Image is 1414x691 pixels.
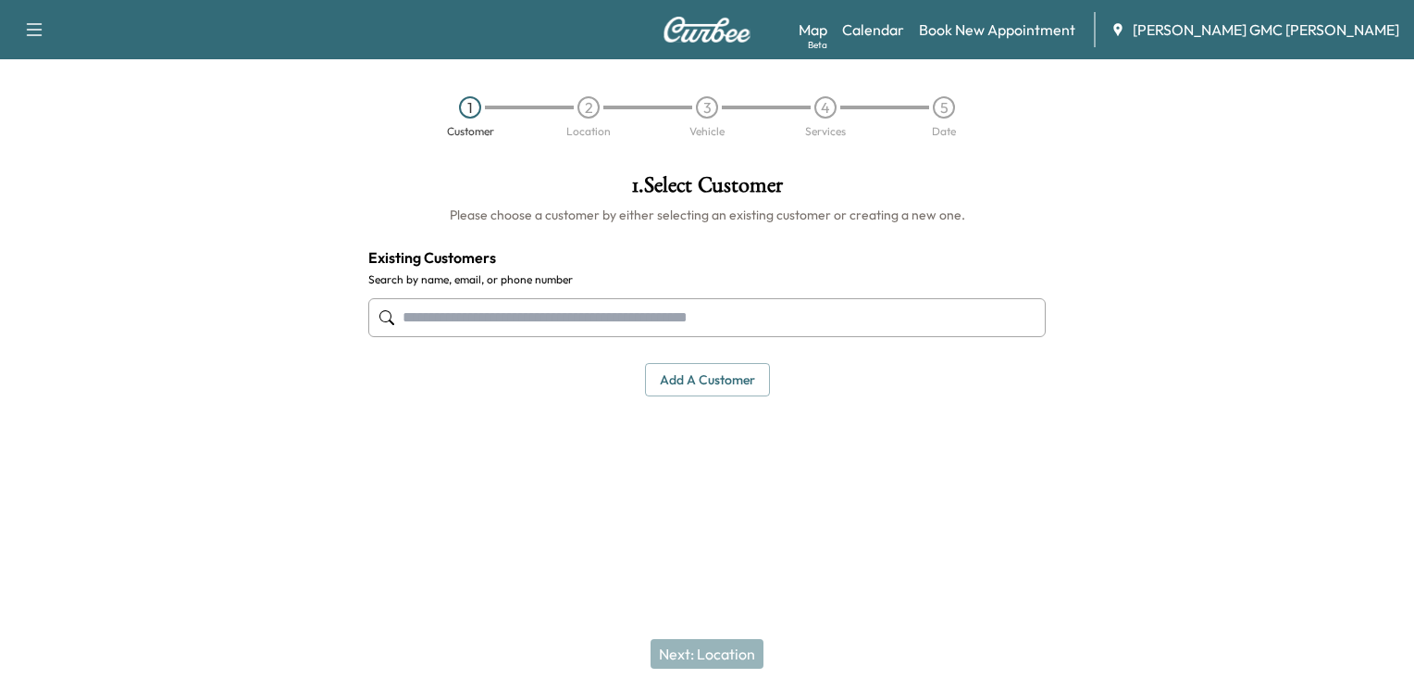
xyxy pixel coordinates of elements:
[814,96,837,119] div: 4
[368,206,1046,224] h6: Please choose a customer by either selecting an existing customer or creating a new one.
[696,96,718,119] div: 3
[1133,19,1399,41] span: [PERSON_NAME] GMC [PERSON_NAME]
[689,126,725,137] div: Vehicle
[368,246,1046,269] h4: Existing Customers
[799,19,827,41] a: MapBeta
[933,96,955,119] div: 5
[566,126,611,137] div: Location
[368,174,1046,206] h1: 1 . Select Customer
[919,19,1075,41] a: Book New Appointment
[663,17,751,43] img: Curbee Logo
[645,363,770,397] button: Add a customer
[368,272,1046,287] label: Search by name, email, or phone number
[805,126,846,137] div: Services
[808,38,827,52] div: Beta
[932,126,956,137] div: Date
[842,19,904,41] a: Calendar
[459,96,481,119] div: 1
[447,126,494,137] div: Customer
[577,96,600,119] div: 2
